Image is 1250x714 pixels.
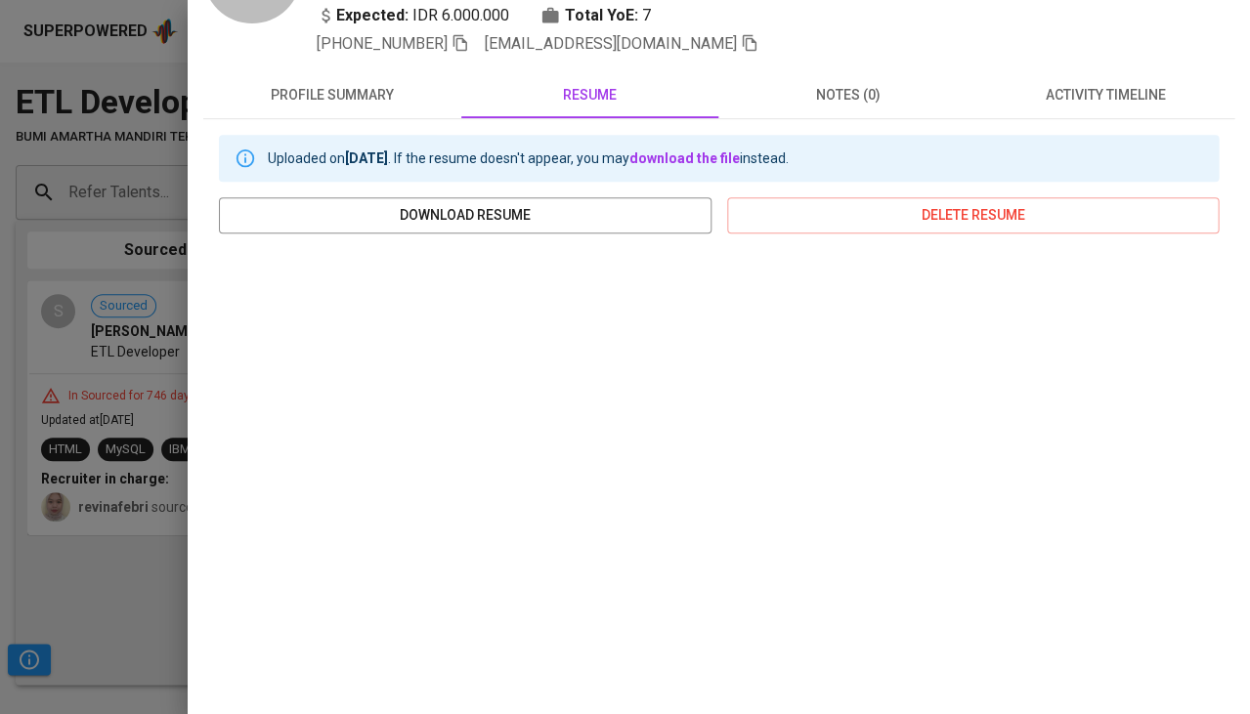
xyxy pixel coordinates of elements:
[731,83,966,107] span: notes (0)
[565,4,638,27] b: Total YoE:
[642,4,651,27] span: 7
[268,141,789,176] div: Uploaded on . If the resume doesn't appear, you may instead.
[629,150,740,166] a: download the file
[345,150,388,166] b: [DATE]
[336,4,409,27] b: Expected:
[235,203,696,228] span: download resume
[215,83,450,107] span: profile summary
[317,34,448,53] span: [PHONE_NUMBER]
[727,197,1220,233] button: delete resume
[485,34,737,53] span: [EMAIL_ADDRESS][DOMAIN_NAME]
[988,83,1223,107] span: activity timeline
[317,4,509,27] div: IDR 6.000.000
[743,203,1204,228] span: delete resume
[473,83,708,107] span: resume
[219,197,711,233] button: download resume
